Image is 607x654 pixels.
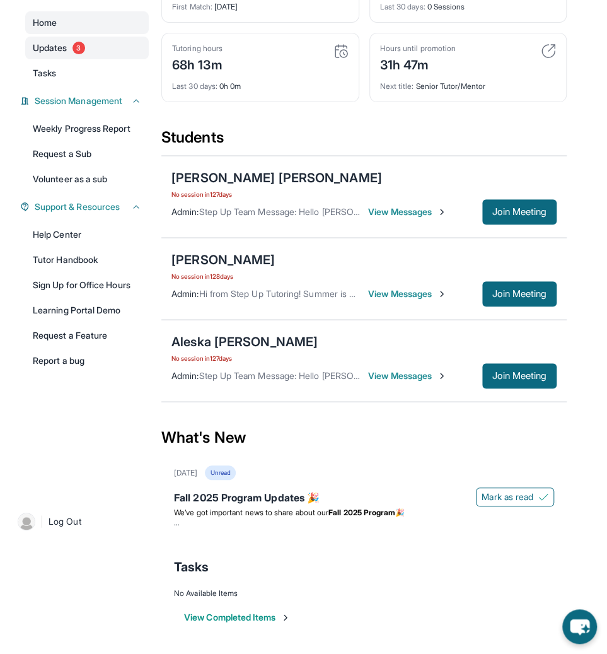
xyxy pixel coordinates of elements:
[380,74,557,91] div: Senior Tutor/Mentor
[368,370,447,382] span: View Messages
[333,44,349,59] img: card
[172,81,217,91] span: Last 30 days :
[25,168,149,190] a: Volunteer as a sub
[538,492,548,502] img: Mark as read
[172,2,212,11] span: First Match :
[161,127,567,155] div: Students
[25,143,149,165] a: Request a Sub
[437,371,447,381] img: Chevron-Right
[437,207,447,217] img: Chevron-Right
[25,349,149,372] a: Report a bug
[171,251,275,269] div: [PERSON_NAME]
[25,11,149,34] a: Home
[482,363,557,388] button: Join Meeting
[328,508,395,517] strong: Fall 2025 Program
[437,289,447,299] img: Chevron-Right
[18,513,35,530] img: user-img
[492,290,546,298] span: Join Meeting
[174,558,209,576] span: Tasks
[174,588,554,599] div: No Available Items
[30,95,141,107] button: Session Management
[492,208,546,216] span: Join Meeting
[33,42,67,54] span: Updates
[174,490,554,508] div: Fall 2025 Program Updates 🎉
[25,117,149,140] a: Weekly Progress Report
[368,206,447,218] span: View Messages
[482,281,557,307] button: Join Meeting
[380,44,456,54] div: Hours until promotion
[368,288,447,300] span: View Messages
[161,410,567,465] div: What's New
[562,609,597,644] button: chat-button
[25,37,149,59] a: Updates3
[380,81,414,91] span: Next title :
[172,74,349,91] div: 0h 0m
[33,67,56,79] span: Tasks
[171,206,199,217] span: Admin :
[380,2,425,11] span: Last 30 days :
[25,324,149,347] a: Request a Feature
[171,288,199,299] span: Admin :
[33,16,57,29] span: Home
[25,223,149,246] a: Help Center
[13,508,149,535] a: |Log Out
[482,199,557,225] button: Join Meeting
[476,488,554,506] button: Mark as read
[35,95,122,107] span: Session Management
[205,465,235,480] div: Unread
[40,514,43,529] span: |
[482,491,533,503] span: Mark as read
[174,508,328,517] span: We’ve got important news to share about our
[49,515,81,528] span: Log Out
[72,42,85,54] span: 3
[171,370,199,381] span: Admin :
[171,169,382,187] div: [PERSON_NAME] [PERSON_NAME]
[25,62,149,85] a: Tasks
[25,248,149,271] a: Tutor Handbook
[30,201,141,213] button: Support & Resources
[171,353,318,363] span: No session in 127 days
[492,372,546,380] span: Join Meeting
[184,611,291,624] button: View Completed Items
[380,54,456,74] div: 31h 47m
[174,468,197,478] div: [DATE]
[171,189,382,199] span: No session in 127 days
[25,274,149,296] a: Sign Up for Office Hours
[172,44,223,54] div: Tutoring hours
[541,44,556,59] img: card
[171,271,275,281] span: No session in 128 days
[25,299,149,322] a: Learning Portal Demo
[171,333,318,351] div: Aleska [PERSON_NAME]
[395,508,405,517] span: 🎉
[172,54,223,74] div: 68h 13m
[35,201,120,213] span: Support & Resources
